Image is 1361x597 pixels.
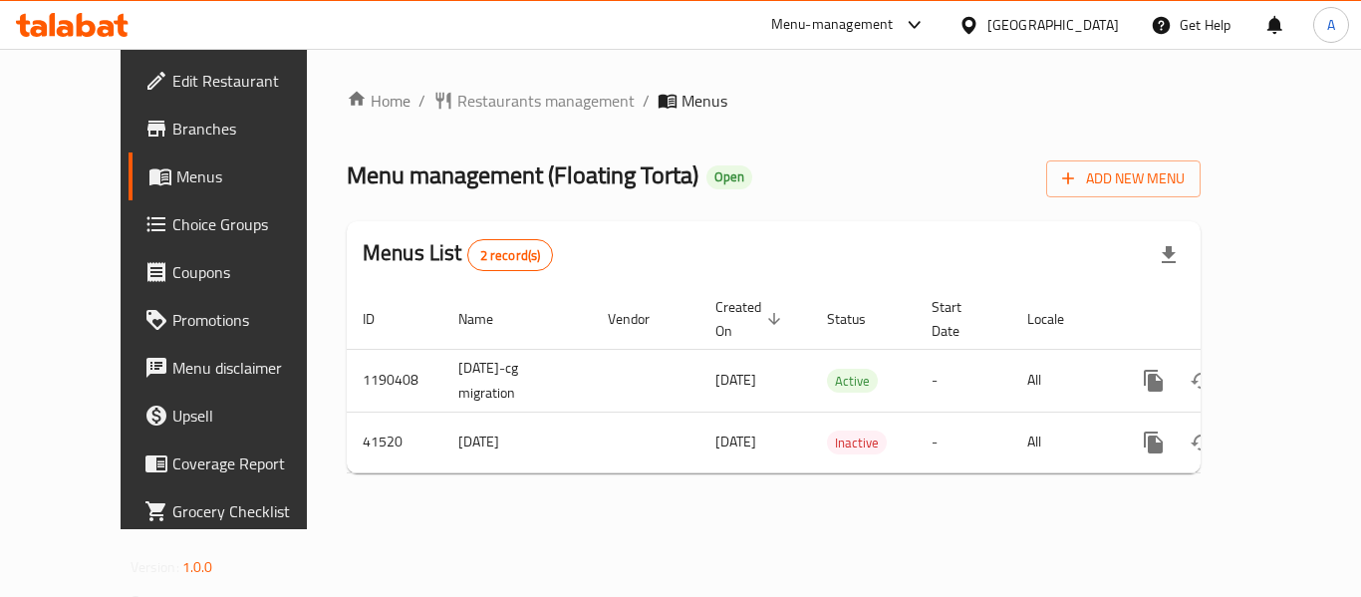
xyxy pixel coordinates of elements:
[129,296,348,344] a: Promotions
[433,89,635,113] a: Restaurants management
[418,89,425,113] li: /
[172,212,332,236] span: Choice Groups
[1011,349,1114,412] td: All
[827,432,887,454] span: Inactive
[467,239,554,271] div: Total records count
[129,392,348,440] a: Upsell
[715,367,756,393] span: [DATE]
[987,14,1119,36] div: [GEOGRAPHIC_DATA]
[916,412,1011,472] td: -
[129,487,348,535] a: Grocery Checklist
[468,246,553,265] span: 2 record(s)
[347,349,442,412] td: 1190408
[172,260,332,284] span: Coupons
[1114,289,1337,350] th: Actions
[608,307,676,331] span: Vendor
[1178,357,1225,405] button: Change Status
[1062,166,1185,191] span: Add New Menu
[1178,419,1225,466] button: Change Status
[1027,307,1090,331] span: Locale
[172,308,332,332] span: Promotions
[458,307,519,331] span: Name
[715,295,787,343] span: Created On
[916,349,1011,412] td: -
[442,349,592,412] td: [DATE]-cg migration
[347,289,1337,473] table: enhanced table
[363,238,553,271] h2: Menus List
[1046,160,1201,197] button: Add New Menu
[129,105,348,152] a: Branches
[129,152,348,200] a: Menus
[129,200,348,248] a: Choice Groups
[363,307,401,331] span: ID
[1130,357,1178,405] button: more
[1130,419,1178,466] button: more
[771,13,894,37] div: Menu-management
[172,499,332,523] span: Grocery Checklist
[827,369,878,393] div: Active
[172,451,332,475] span: Coverage Report
[176,164,332,188] span: Menus
[715,429,756,454] span: [DATE]
[1145,231,1193,279] div: Export file
[706,165,752,189] div: Open
[932,295,987,343] span: Start Date
[442,412,592,472] td: [DATE]
[706,168,752,185] span: Open
[681,89,727,113] span: Menus
[827,431,887,454] div: Inactive
[457,89,635,113] span: Restaurants management
[129,440,348,487] a: Coverage Report
[131,554,179,580] span: Version:
[172,356,332,380] span: Menu disclaimer
[182,554,213,580] span: 1.0.0
[347,412,442,472] td: 41520
[643,89,650,113] li: /
[827,370,878,393] span: Active
[172,69,332,93] span: Edit Restaurant
[827,307,892,331] span: Status
[172,117,332,141] span: Branches
[172,404,332,428] span: Upsell
[1327,14,1335,36] span: A
[1011,412,1114,472] td: All
[347,89,410,113] a: Home
[129,344,348,392] a: Menu disclaimer
[347,152,698,197] span: Menu management ( Floating Torta )
[129,248,348,296] a: Coupons
[347,89,1201,113] nav: breadcrumb
[129,57,348,105] a: Edit Restaurant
